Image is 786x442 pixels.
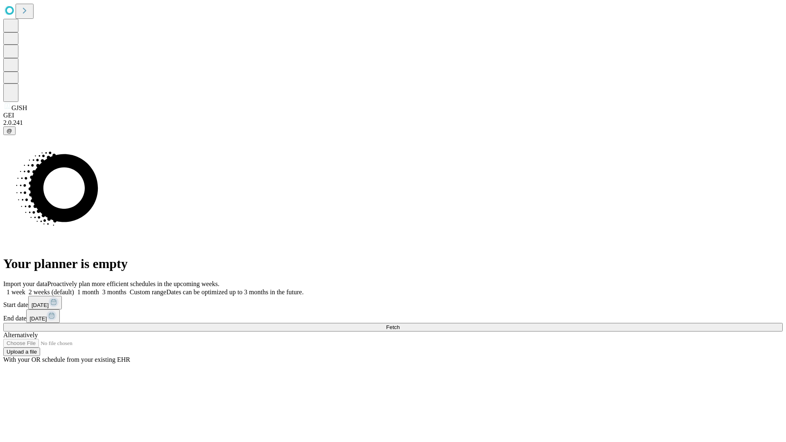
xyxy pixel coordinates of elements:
button: [DATE] [28,296,62,309]
div: GEI [3,112,783,119]
div: 2.0.241 [3,119,783,126]
span: With your OR schedule from your existing EHR [3,356,130,363]
h1: Your planner is empty [3,256,783,271]
button: @ [3,126,16,135]
span: 1 week [7,289,25,295]
span: [DATE] [29,316,47,322]
span: Custom range [130,289,166,295]
span: Proactively plan more efficient schedules in the upcoming weeks. [47,280,219,287]
span: 1 month [77,289,99,295]
span: 2 weeks (default) [29,289,74,295]
span: Fetch [386,324,400,330]
span: [DATE] [32,302,49,308]
span: 3 months [102,289,126,295]
span: Dates can be optimized up to 3 months in the future. [166,289,303,295]
span: Import your data [3,280,47,287]
button: [DATE] [26,309,60,323]
div: Start date [3,296,783,309]
div: End date [3,309,783,323]
span: @ [7,128,12,134]
span: GJSH [11,104,27,111]
span: Alternatively [3,331,38,338]
button: Fetch [3,323,783,331]
button: Upload a file [3,347,40,356]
